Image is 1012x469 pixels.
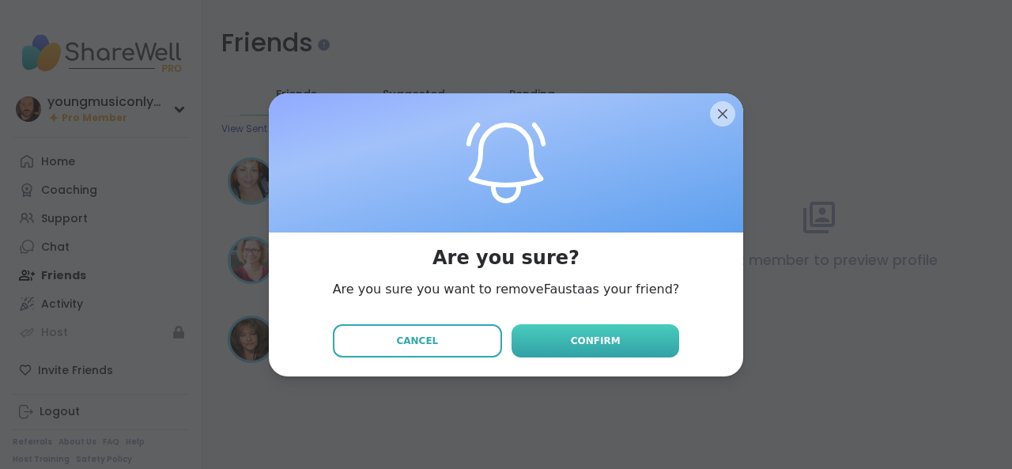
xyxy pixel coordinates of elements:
p: Are you sure you want to remove Fausta as your friend? [333,280,680,299]
span: Cancel [396,334,438,348]
button: Cancel [333,324,502,357]
button: Confirm [512,324,679,357]
h1: Are you sure? [432,245,580,270]
span: Confirm [571,334,621,348]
